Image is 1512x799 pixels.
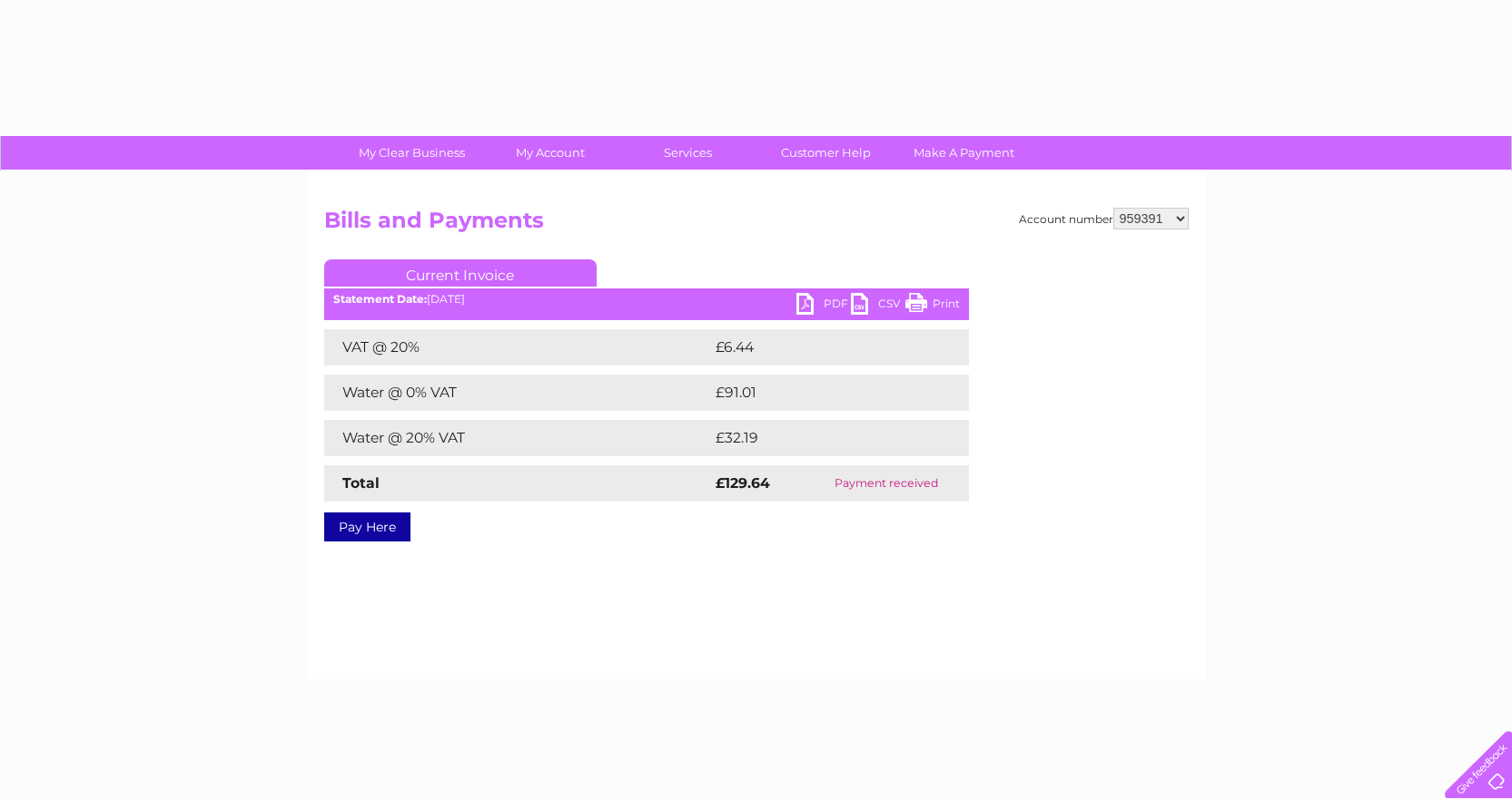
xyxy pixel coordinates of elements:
[889,136,1039,170] a: Make A Payment
[711,329,927,365] td: £6.44
[711,420,931,456] td: £32.19
[851,293,905,319] a: CSV
[613,136,763,170] a: Services
[804,465,969,502] td: Payment received
[324,329,711,365] td: VAT @ 20%
[342,474,380,492] strong: Total
[1019,208,1189,229] div: Account number
[796,293,851,319] a: PDF
[324,420,711,456] td: Water @ 20% VAT
[324,293,969,306] div: [DATE]
[337,136,487,170] a: My Clear Business
[324,375,711,411] td: Water @ 0% VAT
[751,136,901,170] a: Customer Help
[333,292,427,306] b: Statement Date:
[716,474,770,492] strong: £129.64
[711,375,929,411] td: £91.01
[324,208,1189,242] h2: Bills and Payments
[324,512,410,541] a: Pay Here
[475,136,625,170] a: My Account
[324,259,597,287] a: Current Invoice
[905,293,960,319] a: Print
